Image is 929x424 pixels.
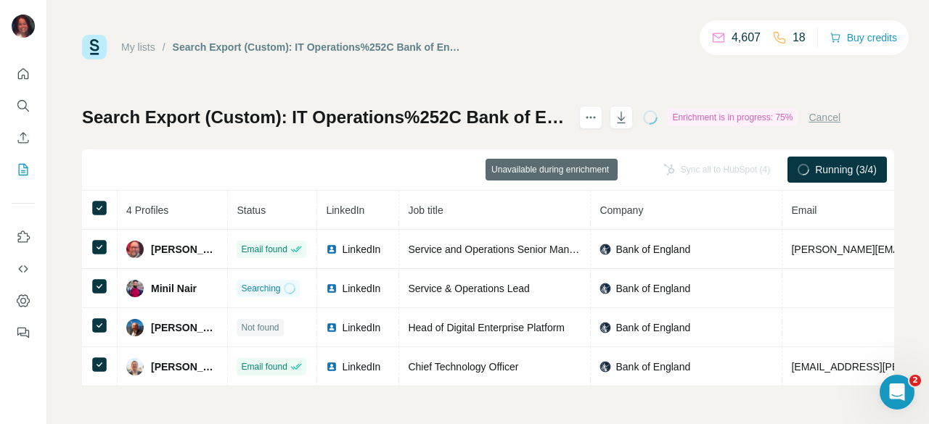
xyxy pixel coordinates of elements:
[12,256,35,282] button: Use Surfe API
[342,242,380,257] span: LinkedIn
[732,29,761,46] p: 4,607
[599,283,611,294] img: company-logo
[408,204,443,216] span: Job title
[342,281,380,296] span: LinkedIn
[126,358,144,375] img: Avatar
[12,125,35,151] button: Enrich CSV
[408,283,529,294] span: Service & Operations Lead
[615,359,690,374] span: Bank of England
[830,28,897,48] button: Buy credits
[12,93,35,119] button: Search
[599,361,611,373] img: company-logo
[82,106,566,129] h1: Search Export (Custom): IT Operations%252C Bank of England - [DATE] 14:56
[126,319,144,336] img: Avatar
[793,29,806,46] p: 18
[615,281,690,296] span: Bank of England
[599,204,643,216] span: Company
[173,40,461,54] div: Search Export (Custom): IT Operations%252C Bank of England - [DATE] 14:56
[791,204,817,216] span: Email
[880,375,914,410] iframe: Intercom live chat
[241,360,287,373] span: Email found
[241,243,287,256] span: Email found
[12,288,35,314] button: Dashboard
[12,14,35,38] img: Avatar
[12,224,35,250] button: Use Surfe on LinkedIn
[326,204,364,216] span: LinkedIn
[668,109,797,126] div: Enrichment is in progress: 75%
[579,106,602,129] button: actions
[151,242,218,257] span: [PERSON_NAME]
[326,361,337,373] img: LinkedIn logo
[126,241,144,258] img: Avatar
[82,35,107,59] img: Surfe Logo
[241,282,280,295] span: Searching
[408,244,589,255] span: Service and Operations Senior Manager
[615,242,690,257] span: Bank of England
[126,280,144,297] img: Avatar
[599,322,611,333] img: company-logo
[12,157,35,183] button: My lists
[121,41,155,53] a: My lists
[151,281,197,296] span: Minil Nair
[408,322,565,333] span: Head of Digital Enterprise Platform
[326,244,337,255] img: LinkedIn logo
[12,61,35,87] button: Quick start
[809,110,840,125] button: Cancel
[163,40,165,54] li: /
[151,359,218,374] span: [PERSON_NAME]
[408,361,518,373] span: Chief Technology Officer
[342,359,380,374] span: LinkedIn
[909,375,921,386] span: 2
[815,162,877,177] span: Running (3/4)
[326,283,337,294] img: LinkedIn logo
[241,321,279,334] span: Not found
[12,320,35,346] button: Feedback
[237,204,266,216] span: Status
[326,322,337,333] img: LinkedIn logo
[342,320,380,335] span: LinkedIn
[615,320,690,335] span: Bank of England
[151,320,218,335] span: [PERSON_NAME]
[126,204,168,216] span: 4 Profiles
[599,244,611,255] img: company-logo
